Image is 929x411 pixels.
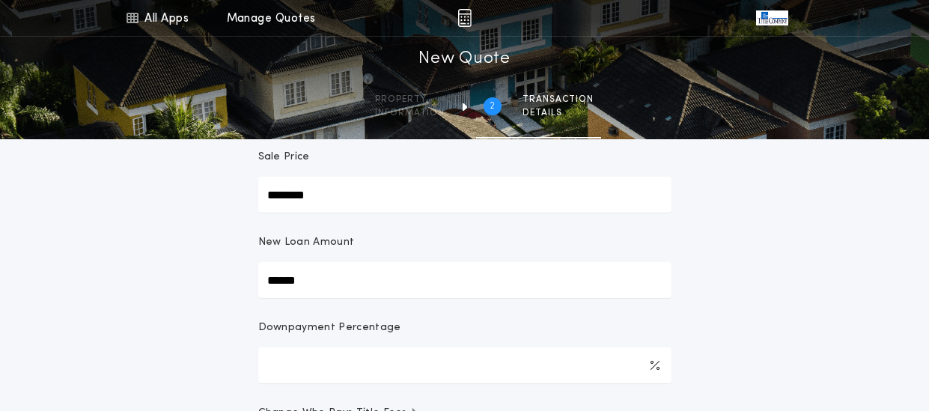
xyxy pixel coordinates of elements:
[457,9,472,27] img: img
[258,177,671,213] input: Sale Price
[258,235,355,250] p: New Loan Amount
[756,10,788,25] img: vs-icon
[375,107,445,119] span: information
[375,94,445,106] span: Property
[258,320,401,335] p: Downpayment Percentage
[523,94,594,106] span: Transaction
[258,262,671,298] input: New Loan Amount
[490,100,495,112] h2: 2
[258,150,310,165] p: Sale Price
[418,47,510,71] h1: New Quote
[258,347,671,383] input: Downpayment Percentage
[523,107,594,119] span: details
